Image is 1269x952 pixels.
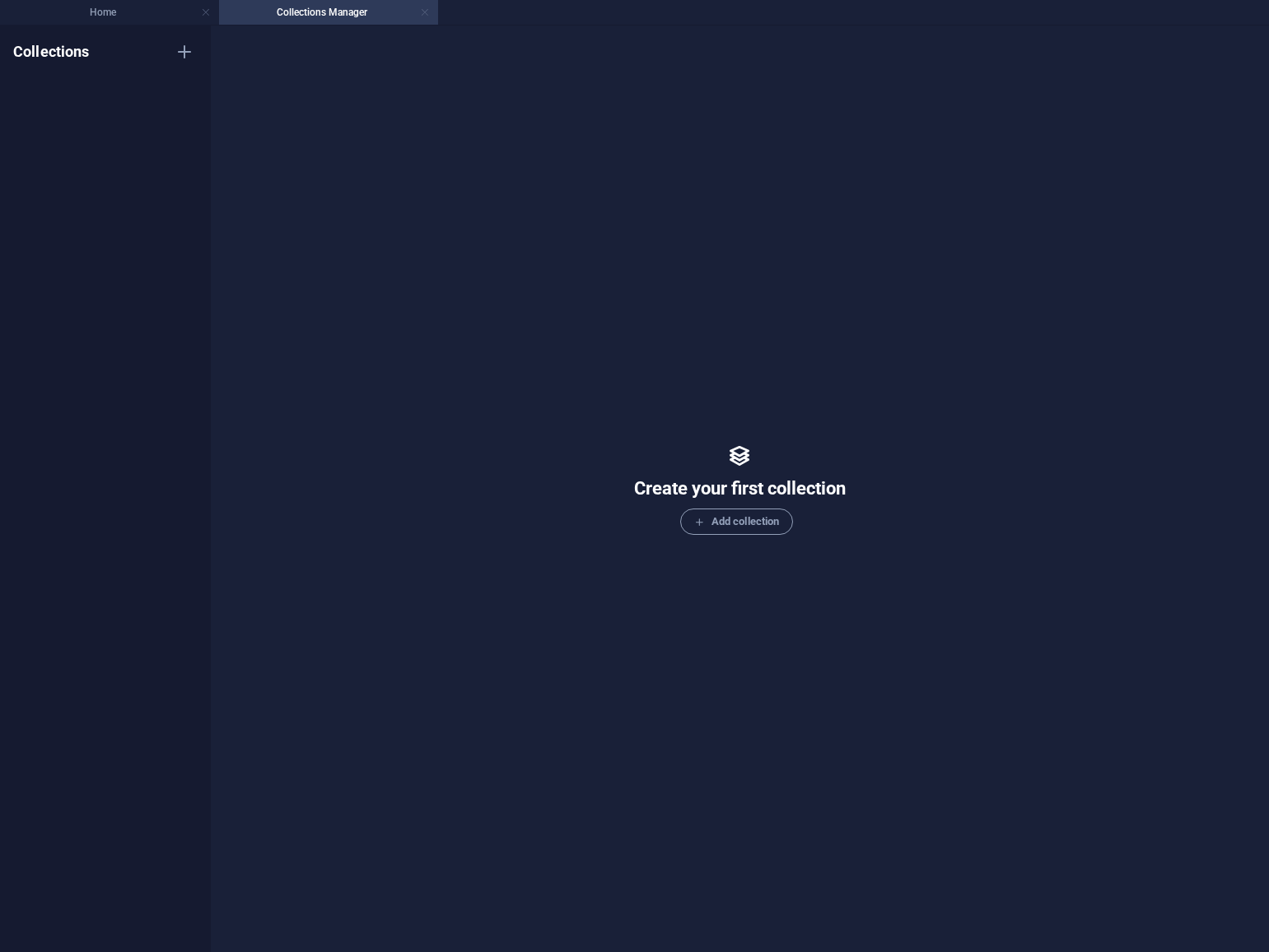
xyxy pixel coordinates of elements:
span: Add collection [694,512,779,532]
i: Create new collection [175,42,194,62]
button: Add collection [680,509,793,535]
h5: Create your first collection [634,476,846,502]
h6: Collections [13,42,90,62]
h4: Collections Manager [219,3,438,21]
